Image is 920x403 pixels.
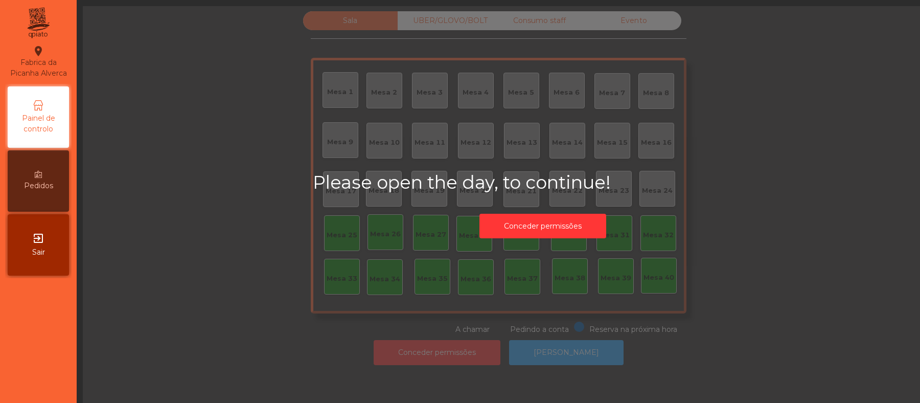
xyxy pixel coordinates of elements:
[479,214,606,239] button: Conceder permissões
[32,45,44,57] i: location_on
[313,172,773,193] h2: Please open the day, to continue!
[32,247,45,258] span: Sair
[8,45,68,79] div: Fabrica da Picanha Alverca
[32,232,44,244] i: exit_to_app
[26,5,51,41] img: qpiato
[10,113,66,135] span: Painel de controlo
[24,181,53,191] span: Pedidos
